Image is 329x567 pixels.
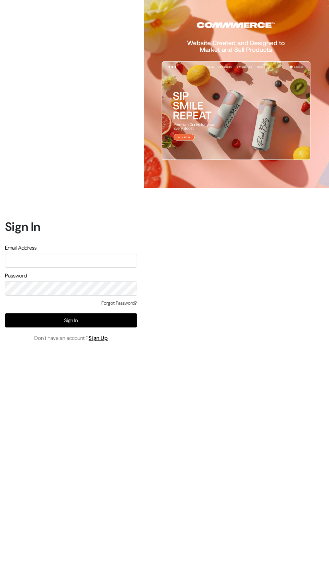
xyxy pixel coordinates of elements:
button: Sign In [5,313,137,327]
h1: Sign In [5,219,137,234]
a: Sign Up [89,334,108,342]
label: Password [5,272,27,280]
label: Email Address [5,244,37,252]
a: Forgot Password? [101,300,137,307]
span: Don’t have an account ? [34,334,108,342]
